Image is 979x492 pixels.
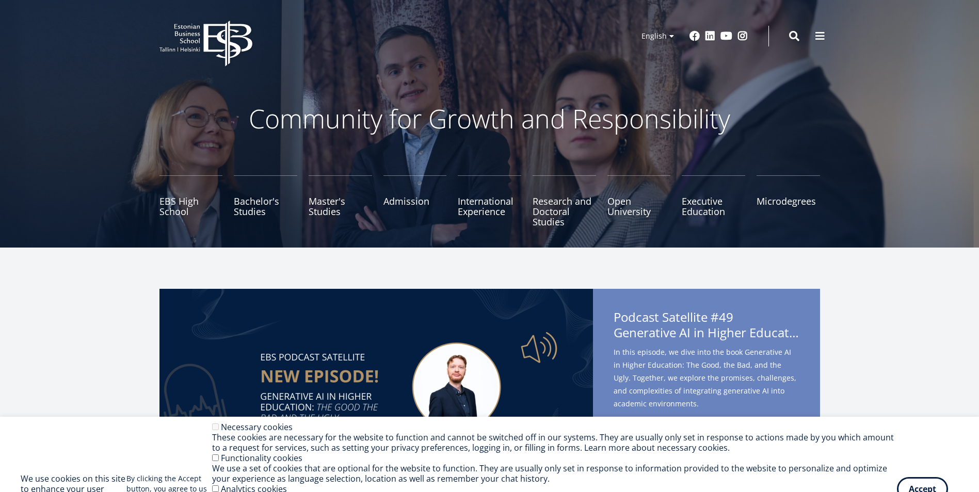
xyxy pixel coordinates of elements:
span: Podcast Satellite #49 [614,309,799,343]
label: Functionality cookies [221,452,302,464]
a: Master's Studies [309,175,372,227]
span: Generative AI in Higher Education: The Good, the Bad, and the Ugly [614,325,799,340]
img: Satellite #49 [159,289,593,485]
a: EBS High School [159,175,223,227]
a: Instagram [737,31,748,41]
a: Research and Doctoral Studies [533,175,596,227]
a: Microdegrees [757,175,820,227]
a: Facebook [689,31,700,41]
label: Necessary cookies [221,421,293,433]
a: Youtube [720,31,732,41]
a: Linkedin [705,31,715,41]
a: Executive Education [682,175,745,227]
p: Community for Growth and Responsibility [216,103,763,134]
a: International Experience [458,175,521,227]
a: Admission [383,175,447,227]
span: In this episode, we dive into the book Generative AI in Higher Education: The Good, the Bad, and ... [614,346,799,410]
a: Open University [607,175,671,227]
a: Bachelor's Studies [234,175,297,227]
div: We use a set of cookies that are optional for the website to function. They are usually only set ... [212,463,897,484]
div: These cookies are necessary for the website to function and cannot be switched off in our systems... [212,432,897,453]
